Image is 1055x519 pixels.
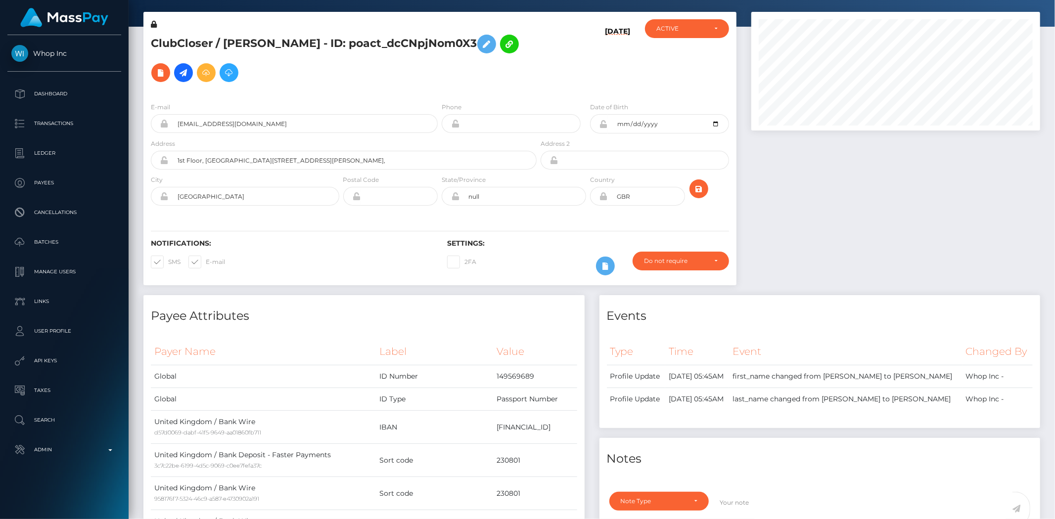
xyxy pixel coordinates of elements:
[376,444,494,477] td: Sort code
[376,477,494,510] td: Sort code
[151,411,376,444] td: United Kingdom / Bank Wire
[11,45,28,62] img: Whop Inc
[151,175,163,184] label: City
[447,256,476,268] label: 2FA
[188,256,225,268] label: E-mail
[541,139,570,148] label: Address 2
[151,256,181,268] label: SMS
[493,338,577,365] th: Value
[7,200,121,225] a: Cancellations
[609,492,709,511] button: Note Type
[7,319,121,344] a: User Profile
[493,365,577,388] td: 149569689
[151,103,170,112] label: E-mail
[665,365,729,388] td: [DATE] 05:45AM
[7,437,121,462] a: Admin
[644,257,706,265] div: Do not require
[493,477,577,510] td: 230801
[151,139,175,148] label: Address
[11,264,117,279] p: Manage Users
[154,429,261,436] small: d57d0069-dabf-41f5-9649-aa01860fb711
[11,175,117,190] p: Payees
[11,86,117,101] p: Dashboard
[11,146,117,161] p: Ledger
[729,388,963,411] td: last_name changed from [PERSON_NAME] to [PERSON_NAME]
[607,365,666,388] td: Profile Update
[11,294,117,309] p: Links
[493,388,577,411] td: Passport Number
[729,365,963,388] td: first_name changed from [PERSON_NAME] to [PERSON_NAME]
[151,444,376,477] td: United Kingdom / Bank Deposit - Faster Payments
[590,175,615,184] label: Country
[343,175,379,184] label: Postal Code
[607,338,666,365] th: Type
[963,338,1033,365] th: Changed By
[590,103,628,112] label: Date of Birth
[665,388,729,411] td: [DATE] 05:45AM
[7,171,121,195] a: Payees
[20,8,108,27] img: MassPay Logo
[729,338,963,365] th: Event
[154,495,259,502] small: 958176f7-5324-46c9-a587-e4730902a191
[656,25,706,33] div: ACTIVE
[11,235,117,250] p: Batches
[376,388,494,411] td: ID Type
[605,27,630,90] h6: [DATE]
[174,63,193,82] a: Initiate Payout
[447,239,729,248] h6: Settings:
[7,82,121,106] a: Dashboard
[607,388,666,411] td: Profile Update
[151,239,432,248] h6: Notifications:
[7,230,121,255] a: Batches
[11,383,117,398] p: Taxes
[151,365,376,388] td: Global
[7,289,121,314] a: Links
[621,497,686,505] div: Note Type
[151,388,376,411] td: Global
[607,307,1033,325] h4: Events
[7,141,121,166] a: Ledger
[493,411,577,444] td: [FINANCIAL_ID]
[7,378,121,403] a: Taxes
[11,442,117,457] p: Admin
[151,477,376,510] td: United Kingdom / Bank Wire
[963,365,1033,388] td: Whop Inc -
[11,413,117,428] p: Search
[376,365,494,388] td: ID Number
[151,30,531,87] h5: ClubCloser / [PERSON_NAME] - ID: poact_dcCNpjNom0X3
[493,444,577,477] td: 230801
[11,205,117,220] p: Cancellations
[11,353,117,368] p: API Keys
[151,307,577,325] h4: Payee Attributes
[154,462,262,469] small: 3c7c22be-6199-4d5c-9069-c0ee7fefa37c
[7,408,121,432] a: Search
[376,411,494,444] td: IBAN
[11,116,117,131] p: Transactions
[7,259,121,284] a: Manage Users
[963,388,1033,411] td: Whop Inc -
[376,338,494,365] th: Label
[645,19,729,38] button: ACTIVE
[7,111,121,136] a: Transactions
[607,450,1033,468] h4: Notes
[151,338,376,365] th: Payer Name
[442,175,486,184] label: State/Province
[7,348,121,373] a: API Keys
[442,103,461,112] label: Phone
[665,338,729,365] th: Time
[633,252,729,270] button: Do not require
[11,324,117,339] p: User Profile
[7,49,121,58] span: Whop Inc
